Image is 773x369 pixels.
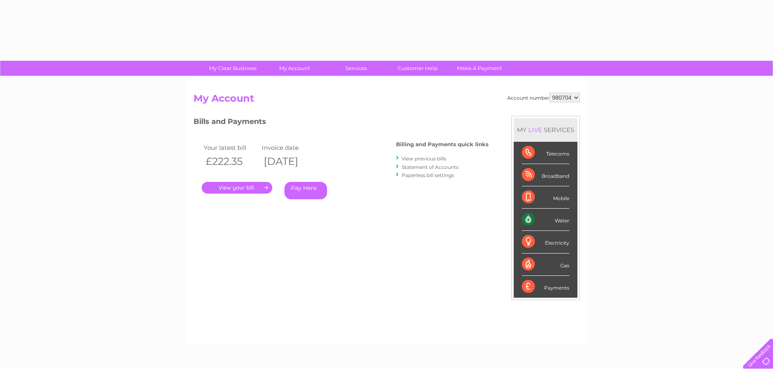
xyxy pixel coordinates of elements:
a: Make A Payment [446,61,513,76]
div: Mobile [522,186,569,209]
a: View previous bills [402,156,446,162]
th: £222.35 [202,153,260,170]
div: Payments [522,276,569,298]
div: Broadband [522,164,569,186]
h2: My Account [194,93,580,108]
a: Paperless bill settings [402,172,454,178]
div: Gas [522,254,569,276]
a: My Account [261,61,328,76]
a: Statement of Accounts [402,164,459,170]
h3: Bills and Payments [194,116,489,130]
a: . [202,182,272,194]
div: Water [522,209,569,231]
a: Customer Help [384,61,451,76]
a: My Clear Business [199,61,266,76]
h4: Billing and Payments quick links [396,141,489,147]
div: MY SERVICES [514,118,577,141]
div: LIVE [527,126,544,134]
div: Account number [507,93,580,102]
td: Invoice date [260,142,318,153]
a: Services [323,61,390,76]
a: Pay Here [284,182,327,199]
div: Electricity [522,231,569,253]
th: [DATE] [260,153,318,170]
td: Your latest bill [202,142,260,153]
div: Telecoms [522,142,569,164]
